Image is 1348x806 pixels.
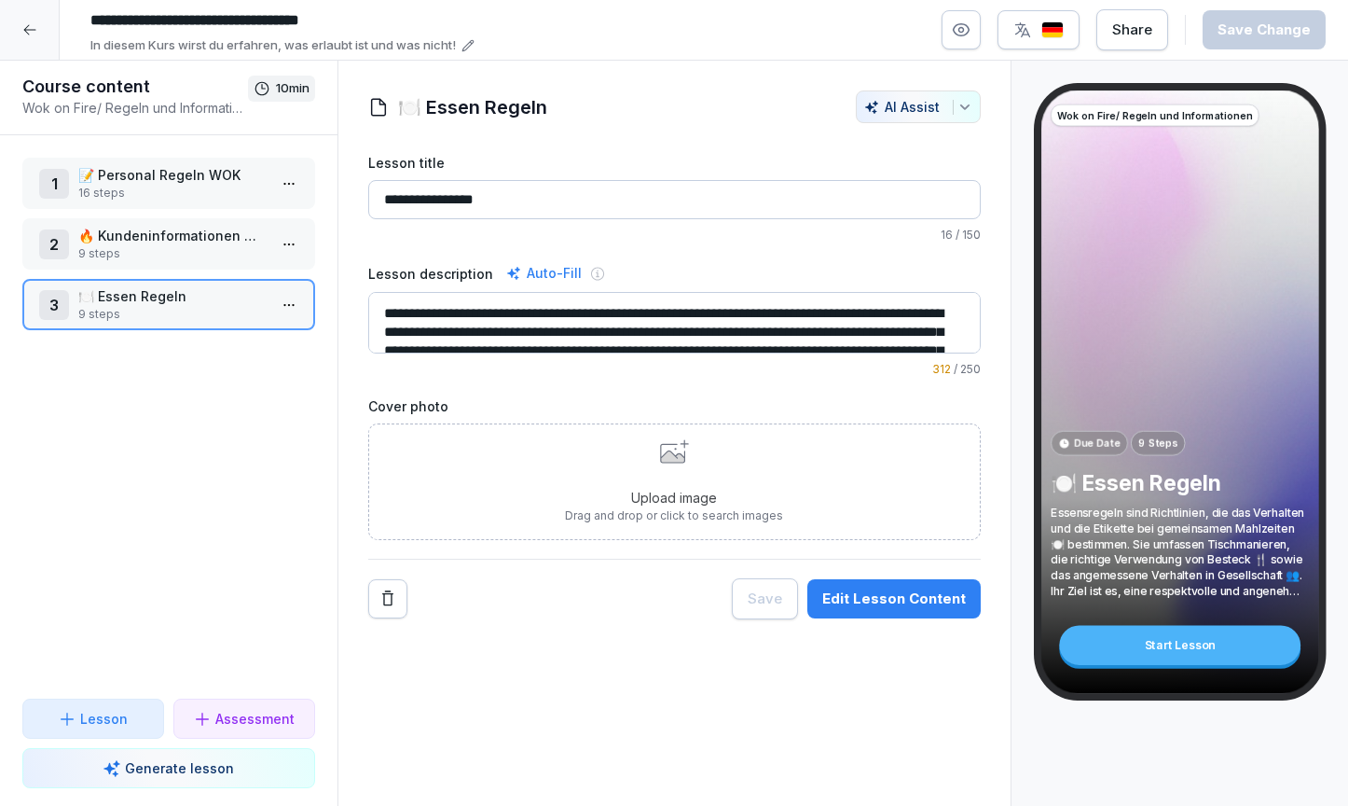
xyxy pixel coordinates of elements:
[22,158,315,209] div: 1📝 Personal Regeln WOK16 steps
[941,228,953,242] span: 16
[368,227,981,243] p: / 150
[78,286,267,306] p: 🍽️ Essen Regeln
[1059,625,1300,665] div: Start Lesson
[22,279,315,330] div: 3🍽️ Essen Regeln9 steps
[78,226,267,245] p: 🔥 Kundeninformationen Wok on Fire [GEOGRAPHIC_DATA]
[22,699,164,739] button: Lesson
[173,699,315,739] button: Assessment
[90,36,456,55] p: In diesem Kurs wirst du erfahren, was erlaubt ist und was nicht!
[1112,20,1152,40] div: Share
[22,218,315,270] div: 2🔥 Kundeninformationen Wok on Fire [GEOGRAPHIC_DATA]9 steps
[215,709,295,729] p: Assessment
[368,361,981,378] p: / 250
[368,579,407,618] button: Remove
[78,165,267,185] p: 📝 Personal Regeln WOK
[932,362,951,376] span: 312
[502,262,585,285] div: Auto-Fill
[276,79,309,98] p: 10 min
[78,306,267,323] p: 9 steps
[1203,10,1326,49] button: Save Change
[1051,469,1309,496] p: 🍽️ Essen Regeln
[1138,436,1177,451] p: 9 Steps
[125,758,234,778] p: Generate lesson
[732,578,798,619] button: Save
[1217,20,1311,40] div: Save Change
[368,264,493,284] label: Lesson description
[78,185,267,201] p: 16 steps
[398,93,547,121] h1: 🍽️ Essen Regeln
[39,290,69,320] div: 3
[822,589,966,609] div: Edit Lesson Content
[39,169,69,199] div: 1
[78,245,267,262] p: 9 steps
[22,748,315,788] button: Generate lesson
[1041,21,1064,39] img: de.svg
[368,153,981,173] label: Lesson title
[864,99,972,115] div: AI Assist
[565,488,783,507] p: Upload image
[1051,505,1309,598] p: Essensregeln sind Richtlinien, die das Verhalten und die Etikette bei gemeinsamen Mahlzeiten 🍽️ b...
[565,507,783,524] p: Drag and drop or click to search images
[856,90,981,123] button: AI Assist
[1096,9,1168,50] button: Share
[1074,436,1120,451] p: Due Date
[807,579,981,618] button: Edit Lesson Content
[1057,108,1253,123] p: Wok on Fire/ Regeln und Informationen
[22,76,248,98] h1: Course content
[22,98,248,118] p: Wok on Fire/ Regeln und Informationen
[748,589,782,609] div: Save
[39,229,69,259] div: 2
[368,396,981,416] label: Cover photo
[80,709,128,729] p: Lesson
